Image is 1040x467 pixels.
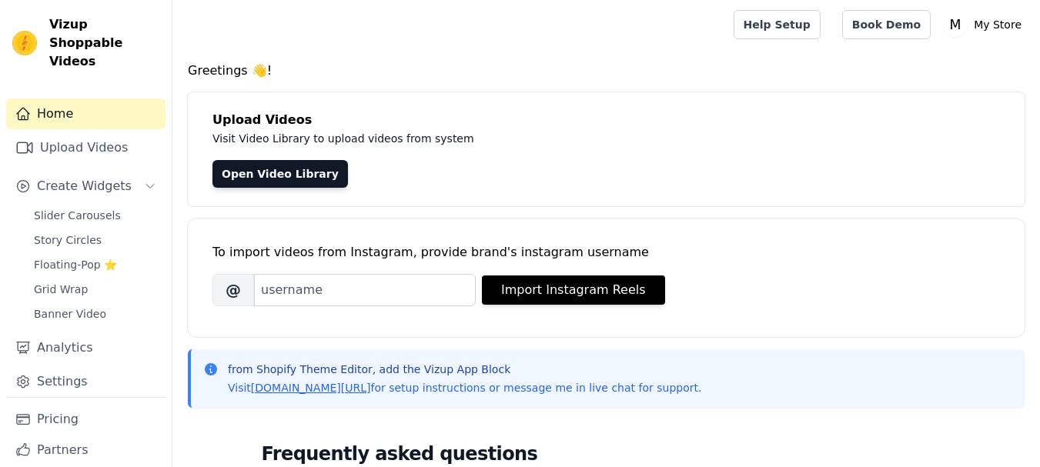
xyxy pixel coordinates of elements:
button: Import Instagram Reels [482,275,665,305]
a: Upload Videos [6,132,166,163]
span: @ [212,274,254,306]
span: Floating-Pop ⭐ [34,257,117,272]
span: Vizup Shoppable Videos [49,15,159,71]
p: from Shopify Theme Editor, add the Vizup App Block [228,362,701,377]
span: Grid Wrap [34,282,88,297]
button: Create Widgets [6,171,166,202]
a: Slider Carousels [25,205,166,226]
span: Slider Carousels [34,208,121,223]
button: M My Store [943,11,1028,38]
h4: Greetings 👋! [188,62,1025,80]
p: Visit for setup instructions or message me in live chat for support. [228,380,701,395]
h4: Upload Videos [212,111,1000,129]
a: Partners [6,435,166,465]
p: Visit Video Library to upload videos from system [212,129,902,148]
text: M [950,17,961,32]
p: My Store [968,11,1028,38]
a: Banner Video [25,303,166,325]
a: Story Circles [25,229,166,251]
div: To import videos from Instagram, provide brand's instagram username [212,243,1000,262]
span: Banner Video [34,306,106,322]
a: Open Video Library [212,160,348,188]
input: username [254,274,476,306]
a: Settings [6,366,166,397]
img: Vizup [12,31,37,55]
a: Floating-Pop ⭐ [25,254,166,275]
a: [DOMAIN_NAME][URL] [251,382,371,394]
span: Story Circles [34,232,102,248]
a: Help Setup [734,10,821,39]
a: Home [6,98,166,129]
a: Pricing [6,404,166,435]
span: Create Widgets [37,177,132,195]
a: Grid Wrap [25,279,166,300]
a: Analytics [6,332,166,363]
a: Book Demo [842,10,931,39]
